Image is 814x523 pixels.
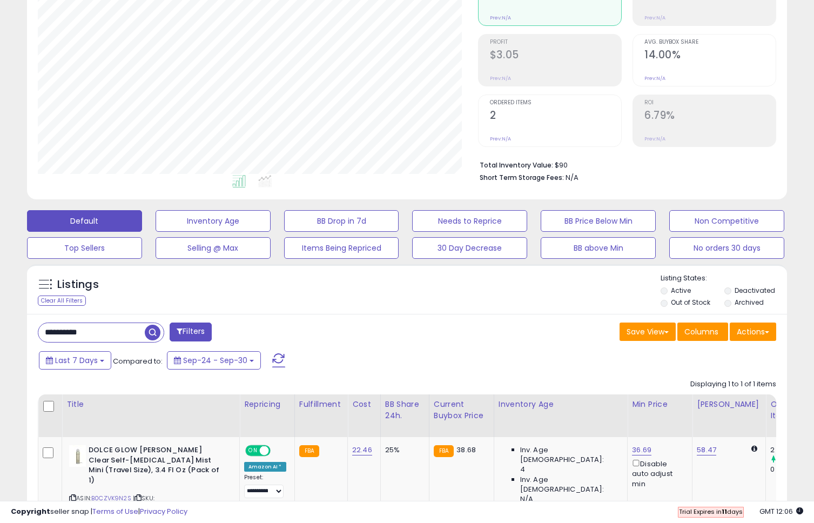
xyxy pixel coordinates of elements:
[669,210,784,232] button: Non Competitive
[113,356,163,366] span: Compared to:
[541,237,656,259] button: BB above Min
[170,323,212,341] button: Filters
[684,326,718,337] span: Columns
[352,399,376,410] div: Cost
[490,49,621,63] h2: $3.05
[770,399,810,421] div: Ordered Items
[671,286,691,295] label: Active
[434,445,454,457] small: FBA
[480,173,564,182] b: Short Term Storage Fees:
[57,277,99,292] h5: Listings
[632,458,684,489] div: Disable auto adjust min
[385,445,421,455] div: 25%
[434,399,489,421] div: Current Buybox Price
[520,475,619,494] span: Inv. Age [DEMOGRAPHIC_DATA]:
[520,445,619,465] span: Inv. Age [DEMOGRAPHIC_DATA]:
[55,355,98,366] span: Last 7 Days
[480,158,768,171] li: $90
[412,210,527,232] button: Needs to Reprice
[156,237,271,259] button: Selling @ Max
[456,445,476,455] span: 38.68
[352,445,372,455] a: 22.46
[38,296,86,306] div: Clear All Filters
[92,506,138,517] a: Terms of Use
[644,136,665,142] small: Prev: N/A
[644,39,776,45] span: Avg. Buybox Share
[89,445,220,488] b: DOLCE GLOW [PERSON_NAME] Clear Self-[MEDICAL_DATA] Mist Mini (Travel Size), 3.4 Fl Oz (Pack of 1)
[541,210,656,232] button: BB Price Below Min
[244,399,290,410] div: Repricing
[284,237,399,259] button: Items Being Repriced
[690,379,776,390] div: Displaying 1 to 1 of 1 items
[11,506,50,517] strong: Copyright
[39,351,111,370] button: Last 7 Days
[722,507,727,516] b: 11
[677,323,728,341] button: Columns
[490,75,511,82] small: Prev: N/A
[156,210,271,232] button: Inventory Age
[735,298,764,307] label: Archived
[246,446,260,455] span: ON
[244,462,286,472] div: Amazon AI *
[520,465,525,474] span: 4
[480,160,553,170] b: Total Inventory Value:
[620,323,676,341] button: Save View
[140,506,187,517] a: Privacy Policy
[299,445,319,457] small: FBA
[644,15,665,21] small: Prev: N/A
[385,399,425,421] div: BB Share 24h.
[167,351,261,370] button: Sep-24 - Sep-30
[697,399,761,410] div: [PERSON_NAME]
[284,210,399,232] button: BB Drop in 7d
[69,445,86,467] img: 2188B4HYTML._SL40_.jpg
[244,474,286,498] div: Preset:
[644,49,776,63] h2: 14.00%
[490,100,621,106] span: Ordered Items
[11,507,187,517] div: seller snap | |
[269,446,286,455] span: OFF
[671,298,710,307] label: Out of Stock
[644,100,776,106] span: ROI
[66,399,235,410] div: Title
[770,445,814,455] div: 2
[183,355,247,366] span: Sep-24 - Sep-30
[632,445,651,455] a: 36.69
[759,506,803,517] span: 2025-10-8 12:06 GMT
[679,507,743,516] span: Trial Expires in days
[735,286,775,295] label: Deactivated
[490,136,511,142] small: Prev: N/A
[490,109,621,124] h2: 2
[644,109,776,124] h2: 6.79%
[412,237,527,259] button: 30 Day Decrease
[661,273,787,284] p: Listing States:
[27,210,142,232] button: Default
[770,465,814,474] div: 0
[490,39,621,45] span: Profit
[669,237,784,259] button: No orders 30 days
[730,323,776,341] button: Actions
[697,445,716,455] a: 58.47
[299,399,343,410] div: Fulfillment
[27,237,142,259] button: Top Sellers
[632,399,688,410] div: Min Price
[644,75,665,82] small: Prev: N/A
[490,15,511,21] small: Prev: N/A
[499,399,623,410] div: Inventory Age
[566,172,578,183] span: N/A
